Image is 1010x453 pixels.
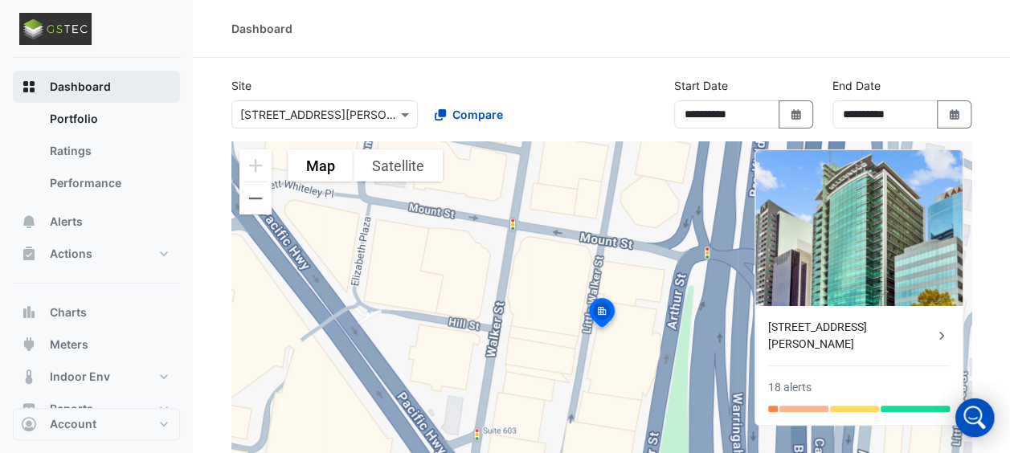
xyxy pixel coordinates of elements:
app-icon: Charts [21,304,37,320]
div: 18 alerts [768,379,812,396]
button: Charts [13,296,180,329]
app-icon: Actions [21,246,37,262]
a: Portfolio [37,103,180,135]
span: Indoor Env [50,369,110,385]
app-icon: Alerts [21,214,37,230]
div: Dashboard [13,103,180,206]
span: Reports [50,401,93,417]
span: Compare [452,106,503,123]
img: 100 Arthur Street [755,150,963,306]
button: Account [13,408,180,440]
app-icon: Dashboard [21,79,37,95]
div: Dashboard [231,20,292,37]
button: Alerts [13,206,180,238]
button: Indoor Env [13,361,180,393]
fa-icon: Select Date [947,108,962,121]
img: Company Logo [19,13,92,45]
span: Meters [50,337,88,353]
span: Actions [50,246,92,262]
button: Compare [424,100,513,129]
button: Reports [13,393,180,425]
button: Zoom out [239,182,272,214]
button: Dashboard [13,71,180,103]
span: Charts [50,304,87,320]
img: site-pin-selected.svg [584,296,619,334]
label: Site [231,77,251,94]
span: Dashboard [50,79,111,95]
button: Zoom in [239,149,272,182]
label: Start Date [674,77,728,94]
button: Show street map [288,149,354,182]
button: Actions [13,238,180,270]
fa-icon: Select Date [789,108,804,121]
app-icon: Indoor Env [21,369,37,385]
span: Account [50,416,96,432]
span: Alerts [50,214,83,230]
div: Open Intercom Messenger [955,398,994,437]
a: Ratings [37,135,180,167]
app-icon: Reports [21,401,37,417]
label: End Date [832,77,881,94]
app-icon: Meters [21,337,37,353]
button: Show satellite imagery [354,149,443,182]
a: Performance [37,167,180,199]
div: [STREET_ADDRESS][PERSON_NAME] [768,319,934,353]
button: Meters [13,329,180,361]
